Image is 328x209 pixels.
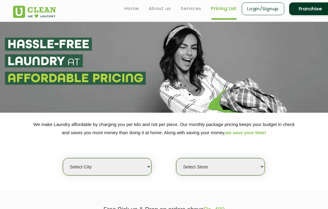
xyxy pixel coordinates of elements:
span: we save your time! [225,130,266,135]
a: Services [181,5,201,12]
p: We make Laundry affordable by charging you per kilo and not per piece. Our monthly package pricin... [13,120,315,137]
a: Pricing List [211,5,237,12]
a: Home [125,5,139,12]
a: Login/Signup [242,2,284,15]
a: About us [149,5,171,12]
img: UClean Laundry and Dry Cleaning [13,6,56,18]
